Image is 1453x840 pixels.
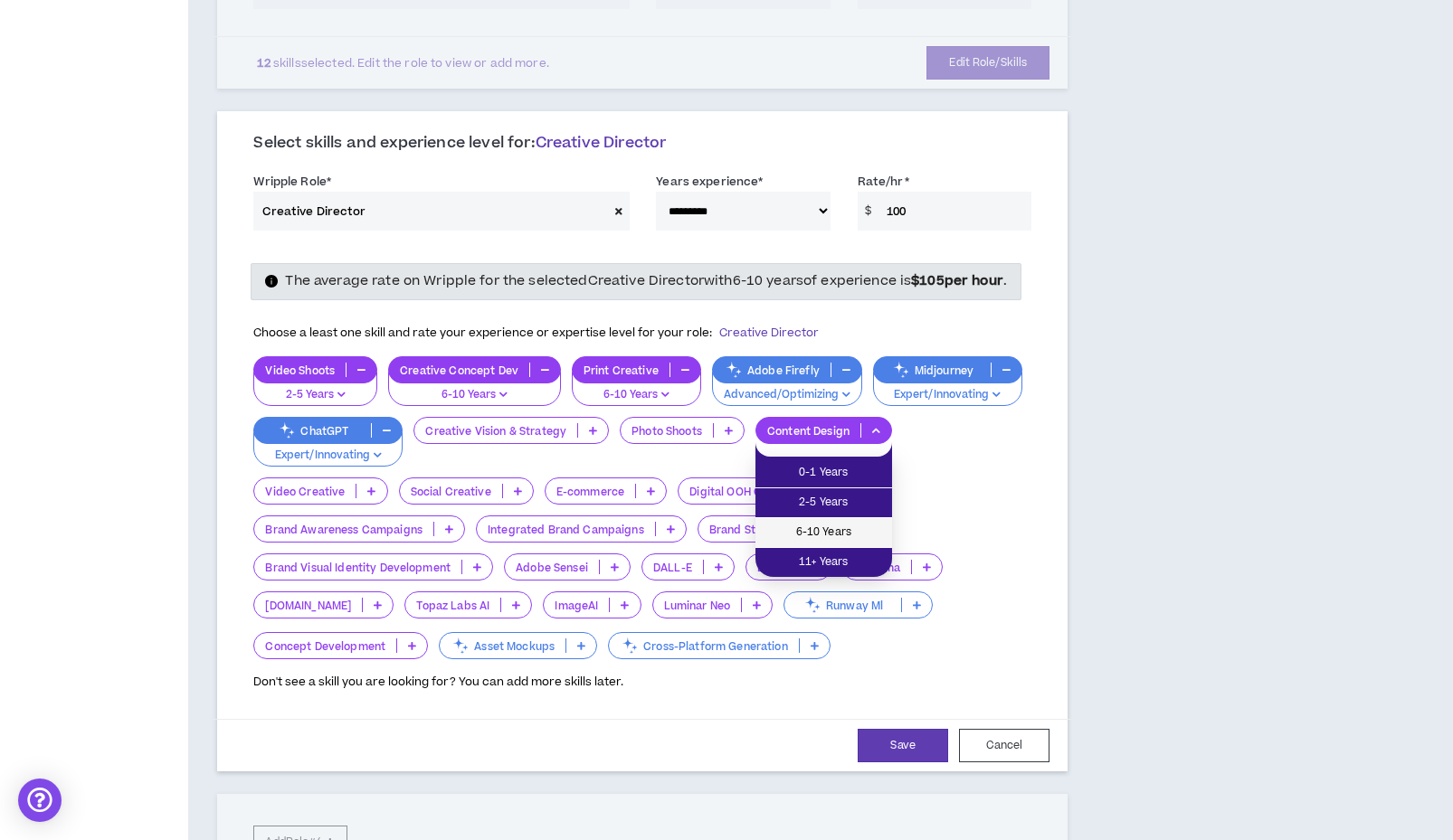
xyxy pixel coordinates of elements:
[544,599,609,612] p: ImageAI
[642,561,703,574] p: DALL-E
[253,167,331,196] label: Wripple Role
[254,639,396,653] p: Concept Development
[253,372,377,406] button: 2-5 Years
[621,424,713,438] p: Photo Shoots
[873,372,1022,406] button: Expert/Innovating
[878,192,1031,231] input: Ex. $75
[253,192,608,231] input: (e.g. User Experience, Visual & UI, Technical PM, etc.)
[254,363,346,377] p: Video Shoots
[400,387,549,403] p: 6-10 Years
[746,561,800,574] p: Lensa
[713,363,831,377] p: Adobe Firefly
[389,363,529,377] p: Creative Concept Dev
[414,424,577,438] p: Creative Vision & Strategy
[254,523,433,536] p: Brand Awareness Campaigns
[712,372,862,406] button: Advanced/Optimizing
[253,132,666,154] span: Select skills and experience level for:
[679,485,811,498] p: Digital OOH Creative
[573,363,670,377] p: Print Creative
[874,363,991,377] p: Midjourney
[400,485,502,498] p: Social Creative
[18,779,62,822] div: Open Intercom Messenger
[254,561,461,574] p: Brand Visual Identity Development
[253,325,819,341] span: Choose a least one skill and rate your experience or expertise level for your role:
[609,639,799,653] p: Cross-Platform Generation
[405,599,500,612] p: Topaz Labs AI
[858,729,948,762] button: Save
[254,424,371,438] p: ChatGPT
[572,372,701,406] button: 6-10 Years
[254,485,356,498] p: Video Creative
[265,387,366,403] p: 2-5 Years
[858,167,909,196] label: Rate/hr
[766,552,881,572] span: 11+ Years
[766,463,881,483] span: 0-1 Years
[285,271,1007,290] span: The average rate on Wripple for the selected Creative Director with 6-10 years of experience is .
[546,485,635,498] p: E-commerce
[254,599,362,612] p: [DOMAIN_NAME]
[756,424,860,438] p: Content Design
[959,729,1049,762] button: Cancel
[253,432,403,467] button: Expert/Innovating
[784,599,901,612] p: Runway Ml
[265,448,391,464] p: Expert/Innovating
[911,271,1003,290] strong: $ 105 per hour
[653,599,742,612] p: Luminar Neo
[477,523,655,536] p: Integrated Brand Campaigns
[584,387,689,403] p: 6-10 Years
[885,387,1011,403] p: Expert/Innovating
[766,493,881,513] span: 2-5 Years
[253,674,623,690] span: Don't see a skill you are looking for? You can add more skills later.
[440,639,565,653] p: Asset Mockups
[724,387,850,403] p: Advanced/Optimizing
[858,192,878,231] span: $
[719,325,819,341] span: Creative Director
[505,561,599,574] p: Adobe Sensei
[536,132,667,154] span: Creative Director
[698,523,857,536] p: Brand Strategy Definition
[265,275,278,288] span: info-circle
[388,372,561,406] button: 6-10 Years
[656,167,763,196] label: Years experience
[766,523,881,543] span: 6-10 Years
